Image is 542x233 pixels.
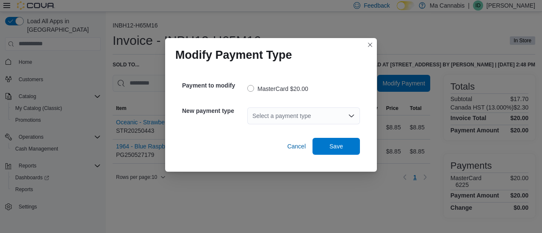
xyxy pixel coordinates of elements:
button: Open list of options [348,112,355,119]
span: Save [329,142,343,151]
label: MasterCard $20.00 [247,84,308,94]
button: Save [312,138,360,155]
h5: New payment type [182,102,246,119]
h1: Modify Payment Type [175,48,292,62]
input: Accessible screen reader label [252,111,253,121]
button: Closes this modal window [365,40,375,50]
h5: Payment to modify [182,77,246,94]
button: Cancel [284,138,309,155]
span: Cancel [287,142,306,151]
